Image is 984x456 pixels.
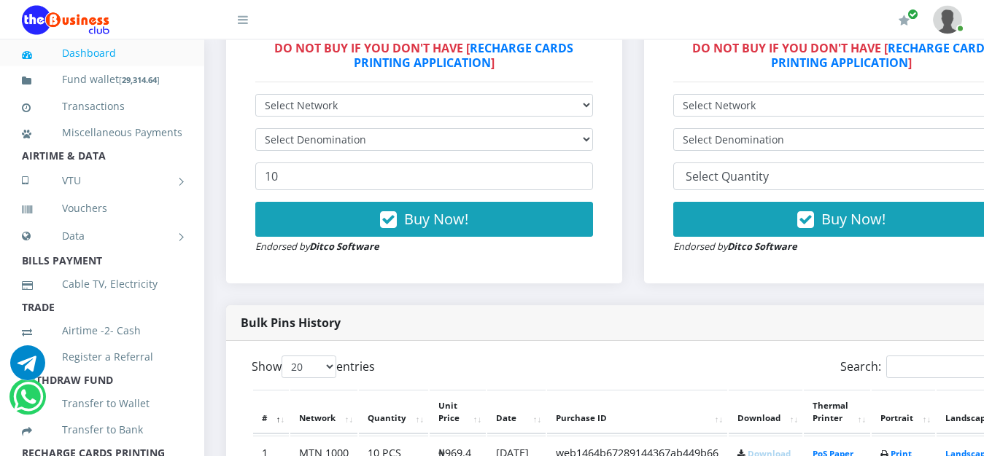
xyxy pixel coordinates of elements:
span: Buy Now! [821,209,886,229]
small: [ ] [119,74,160,85]
a: Transfer to Bank [22,413,182,447]
small: Endorsed by [255,240,379,253]
a: Vouchers [22,192,182,225]
select: Showentries [282,355,336,378]
small: Endorsed by [673,240,797,253]
th: Unit Price: activate to sort column ascending [430,390,486,435]
span: Renew/Upgrade Subscription [907,9,918,20]
a: Chat for support [13,390,43,414]
b: 29,314.64 [122,74,157,85]
a: Transfer to Wallet [22,387,182,420]
i: Renew/Upgrade Subscription [899,15,910,26]
th: Purchase ID: activate to sort column ascending [547,390,727,435]
a: RECHARGE CARDS PRINTING APPLICATION [354,40,574,70]
a: Register a Referral [22,340,182,374]
label: Show entries [252,355,375,378]
a: Transactions [22,90,182,123]
a: Fund wallet[29,314.64] [22,63,182,97]
a: Cable TV, Electricity [22,267,182,301]
th: Thermal Printer: activate to sort column ascending [804,390,870,435]
a: VTU [22,162,182,199]
a: Dashboard [22,36,182,70]
th: Quantity: activate to sort column ascending [359,390,428,435]
input: Enter Quantity [255,162,593,190]
th: Date: activate to sort column ascending [487,390,546,435]
th: Download: activate to sort column ascending [729,390,802,435]
button: Buy Now! [255,202,593,237]
a: Miscellaneous Payments [22,116,182,149]
a: Data [22,218,182,254]
strong: Ditco Software [727,240,797,253]
strong: DO NOT BUY IF YOU DON'T HAVE [ ] [274,40,573,70]
a: Chat for support [10,356,45,380]
img: Logo [22,6,109,35]
strong: Bulk Pins History [241,315,341,331]
th: Portrait: activate to sort column ascending [872,390,935,435]
th: Network: activate to sort column ascending [290,390,357,435]
th: #: activate to sort column descending [253,390,289,435]
img: User [933,6,962,34]
a: Airtime -2- Cash [22,314,182,347]
span: Buy Now! [404,209,468,229]
strong: Ditco Software [309,240,379,253]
